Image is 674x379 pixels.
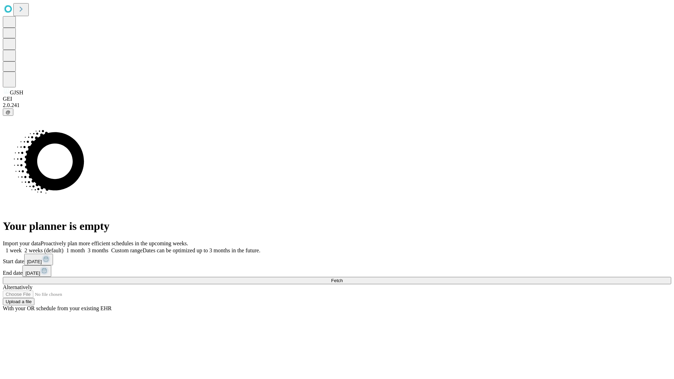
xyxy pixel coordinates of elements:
button: Upload a file [3,298,34,305]
span: [DATE] [25,271,40,276]
div: End date [3,265,671,277]
button: Fetch [3,277,671,284]
span: Fetch [331,278,343,283]
div: Start date [3,254,671,265]
span: 3 months [88,247,108,253]
span: 2 weeks (default) [25,247,64,253]
div: 2.0.241 [3,102,671,108]
span: GJSH [10,89,23,95]
span: 1 week [6,247,22,253]
span: Alternatively [3,284,32,290]
h1: Your planner is empty [3,220,671,233]
div: GEI [3,96,671,102]
button: [DATE] [22,265,51,277]
button: [DATE] [24,254,53,265]
span: Dates can be optimized up to 3 months in the future. [143,247,260,253]
span: Proactively plan more efficient schedules in the upcoming weeks. [41,240,188,246]
span: Custom range [111,247,143,253]
span: 1 month [66,247,85,253]
span: With your OR schedule from your existing EHR [3,305,112,311]
button: @ [3,108,13,116]
span: Import your data [3,240,41,246]
span: @ [6,109,11,115]
span: [DATE] [27,259,42,264]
